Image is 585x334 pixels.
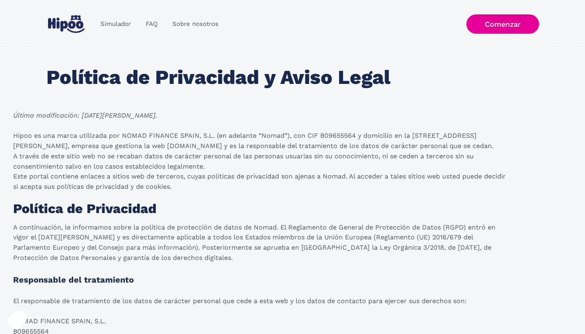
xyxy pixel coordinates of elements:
[466,14,539,34] a: Comenzar
[13,131,506,192] p: Hipoo es una marca utilizada por NOMAD FINANCE SPAIN, S.L. (en adelante “Nomad”), con CIF B096555...
[165,16,226,32] a: Sobre nosotros
[13,275,134,285] strong: Responsable del tratamiento
[13,223,506,263] p: A continuación, le informamos sobre la política de protección de datos de Nomad. El Reglamento de...
[138,16,165,32] a: FAQ
[46,67,390,88] h1: Política de Privacidad y Aviso Legal
[13,202,156,216] h1: Política de Privacidad
[13,111,157,119] em: Última modificación: [DATE][PERSON_NAME].
[93,16,138,32] a: Simulador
